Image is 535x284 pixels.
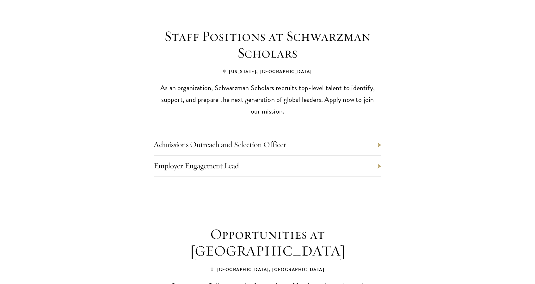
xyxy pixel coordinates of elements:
[158,82,377,117] p: As an organization, Schwarzman Scholars recruits top-level talent to identify, support, and prepa...
[154,139,286,149] a: Admissions Outreach and Selection Officer
[211,266,324,273] span: [GEOGRAPHIC_DATA], [GEOGRAPHIC_DATA]
[223,68,312,75] span: [US_STATE], [GEOGRAPHIC_DATA]
[151,226,384,259] h3: Opportunities at [GEOGRAPHIC_DATA]
[154,161,239,170] a: Employer Engagement Lead
[151,28,384,61] h3: Staff Positions at Schwarzman Scholars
